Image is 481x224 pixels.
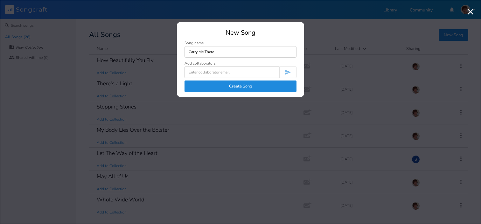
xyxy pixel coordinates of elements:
[279,66,296,78] button: Invite
[185,41,296,45] div: Song name
[185,30,296,36] div: New Song
[185,66,279,78] input: Enter collaborator email
[185,61,216,65] div: Add collaborators
[185,46,296,58] input: Enter song name
[185,80,296,92] button: Create Song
